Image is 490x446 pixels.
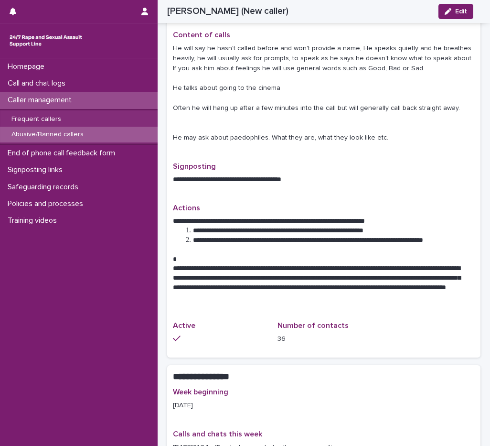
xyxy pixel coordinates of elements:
span: Edit [455,8,467,15]
span: Week beginning [173,388,228,396]
span: Calls and chats this week [173,430,262,438]
p: Frequent callers [4,115,69,123]
p: [DATE] [173,401,266,411]
p: Homepage [4,62,52,71]
p: Training videos [4,216,64,225]
span: Content of calls [173,31,230,39]
p: End of phone call feedback form [4,149,123,158]
p: Abusive/Banned callers [4,131,91,139]
h2: [PERSON_NAME] (New caller) [167,6,288,17]
p: He will say he hasn't called before and won't provide a name, He speaks quietly and he breathes h... [173,44,475,143]
p: Signposting links [4,165,70,174]
img: rhQMoQhaT3yELyF149Cw [8,31,84,50]
span: Active [173,322,195,329]
span: Actions [173,204,200,212]
p: Caller management [4,96,79,105]
p: 36 [277,334,371,344]
p: Policies and processes [4,199,91,208]
button: Edit [438,4,473,19]
p: Call and chat logs [4,79,73,88]
span: Signposting [173,163,216,170]
p: Safeguarding records [4,183,86,192]
span: Number of contacts [277,322,349,329]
